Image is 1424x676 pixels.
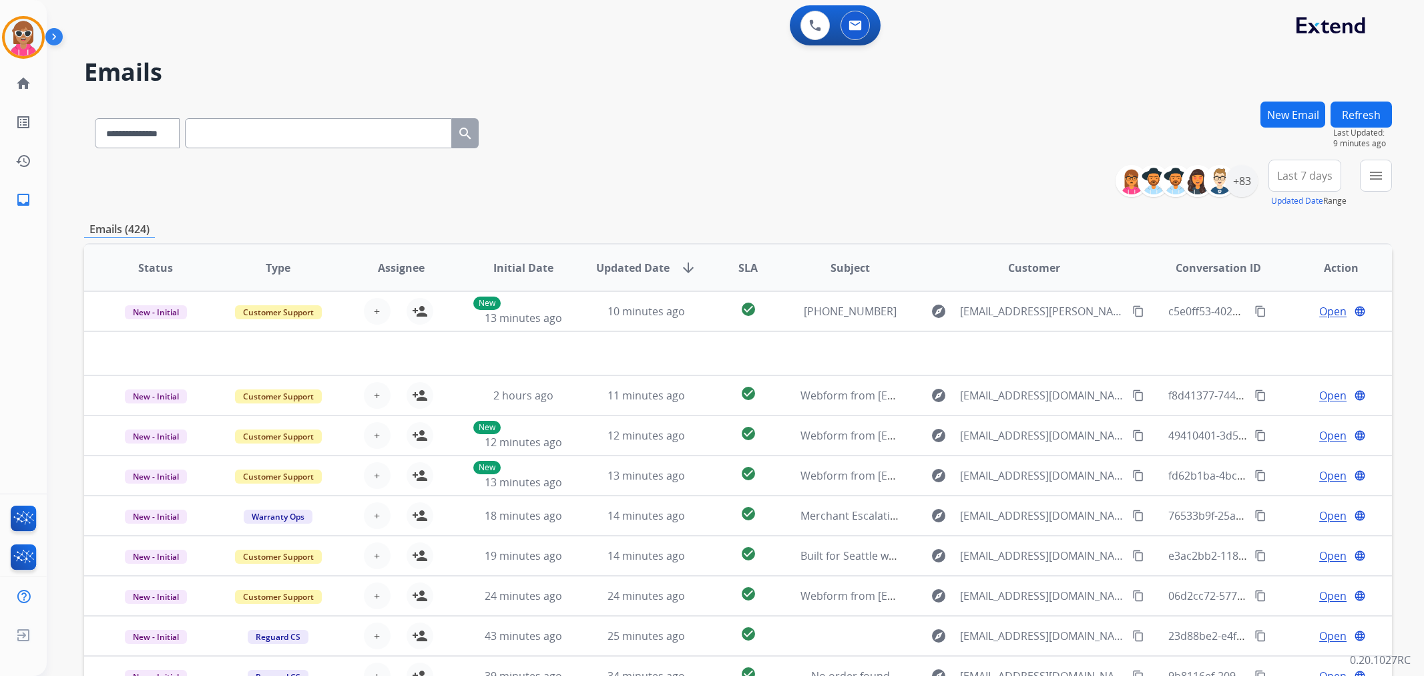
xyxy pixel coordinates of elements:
span: New - Initial [125,470,187,484]
mat-icon: content_copy [1254,630,1266,642]
span: Open [1319,387,1347,403]
mat-icon: person_add [412,387,428,403]
mat-icon: person_add [412,628,428,644]
mat-icon: language [1354,305,1366,317]
mat-icon: list_alt [15,114,31,130]
span: f8d41377-744e-49da-87e0-f730d6dbf04a [1168,388,1369,403]
mat-icon: content_copy [1132,550,1144,562]
span: Customer Support [235,470,322,484]
span: 06d2cc72-577c-483c-bdad-a2706a9da267 [1168,588,1375,603]
span: [EMAIL_ADDRESS][DOMAIN_NAME] [960,588,1124,604]
span: Webform from [EMAIL_ADDRESS][DOMAIN_NAME] on [DATE] [800,588,1103,603]
mat-icon: language [1354,550,1366,562]
mat-icon: explore [931,303,947,319]
mat-icon: person_add [412,548,428,564]
mat-icon: language [1354,470,1366,482]
span: 19 minutes ago [485,548,562,563]
mat-icon: check_circle [740,301,756,317]
mat-icon: check_circle [740,586,756,602]
span: 13 minutes ago [608,468,685,483]
mat-icon: language [1354,389,1366,401]
span: 10 minutes ago [608,304,685,319]
span: 13 minutes ago [485,475,562,490]
span: 12 minutes ago [608,428,685,443]
div: +83 [1226,165,1258,197]
button: + [364,298,391,325]
mat-icon: explore [931,428,947,444]
button: + [364,542,391,569]
span: Built for Seattle weather 🌧️ Ready for anywhere [800,548,1041,563]
span: Customer Support [235,389,322,403]
span: Open [1319,468,1347,484]
mat-icon: arrow_downward [680,260,696,276]
span: Open [1319,508,1347,524]
mat-icon: menu [1368,168,1384,184]
mat-icon: language [1354,430,1366,442]
span: 14 minutes ago [608,508,685,523]
span: + [374,468,380,484]
span: 18 minutes ago [485,508,562,523]
span: c5e0ff53-402b-4a9d-91a6-bf6a9124facc [1168,304,1364,319]
span: + [374,628,380,644]
mat-icon: person_add [412,468,428,484]
span: Customer [1008,260,1060,276]
span: [EMAIL_ADDRESS][DOMAIN_NAME] [960,468,1124,484]
mat-icon: check_circle [740,626,756,642]
span: [EMAIL_ADDRESS][DOMAIN_NAME] [960,428,1124,444]
span: SLA [738,260,758,276]
mat-icon: content_copy [1132,430,1144,442]
mat-icon: language [1354,510,1366,522]
span: 2 hours ago [493,388,553,403]
span: 24 minutes ago [608,588,685,603]
p: New [473,461,501,474]
span: Webform from [EMAIL_ADDRESS][DOMAIN_NAME] on [DATE] [800,388,1103,403]
mat-icon: inbox [15,192,31,208]
mat-icon: content_copy [1254,389,1266,401]
p: 0.20.1027RC [1350,652,1411,668]
span: Last 7 days [1277,173,1333,178]
mat-icon: content_copy [1254,550,1266,562]
p: New [473,421,501,434]
mat-icon: content_copy [1254,305,1266,317]
span: fd62b1ba-4bca-432a-9af5-5ff9bb41eda3 [1168,468,1368,483]
span: Last Updated: [1333,128,1392,138]
span: 11 minutes ago [608,388,685,403]
span: [PHONE_NUMBER] [804,304,897,319]
button: + [364,623,391,649]
span: Webform from [EMAIL_ADDRESS][DOMAIN_NAME] on [DATE] [800,428,1103,443]
span: New - Initial [125,430,187,444]
span: [EMAIL_ADDRESS][DOMAIN_NAME] [960,548,1124,564]
span: Initial Date [493,260,553,276]
mat-icon: check_circle [740,546,756,562]
mat-icon: content_copy [1132,510,1144,522]
button: Updated Date [1271,196,1323,206]
span: Assignee [378,260,425,276]
mat-icon: explore [931,588,947,604]
span: 43 minutes ago [485,629,562,643]
span: Status [138,260,173,276]
mat-icon: check_circle [740,426,756,442]
span: Open [1319,303,1347,319]
span: 14 minutes ago [608,548,685,563]
mat-icon: explore [931,508,947,524]
span: 24 minutes ago [485,588,562,603]
span: + [374,428,380,444]
span: + [374,387,380,403]
span: Subject [830,260,870,276]
span: New - Initial [125,510,187,524]
span: Range [1271,195,1347,206]
mat-icon: content_copy [1254,510,1266,522]
span: Updated Date [596,260,670,276]
span: Conversation ID [1176,260,1261,276]
button: + [364,502,391,529]
span: Open [1319,588,1347,604]
mat-icon: language [1354,630,1366,642]
button: + [364,422,391,449]
span: 13 minutes ago [485,311,562,325]
mat-icon: content_copy [1254,470,1266,482]
mat-icon: check_circle [740,466,756,482]
span: Warranty Ops [244,510,312,524]
span: Open [1319,428,1347,444]
button: Last 7 days [1268,160,1341,192]
span: 25 minutes ago [608,629,685,643]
